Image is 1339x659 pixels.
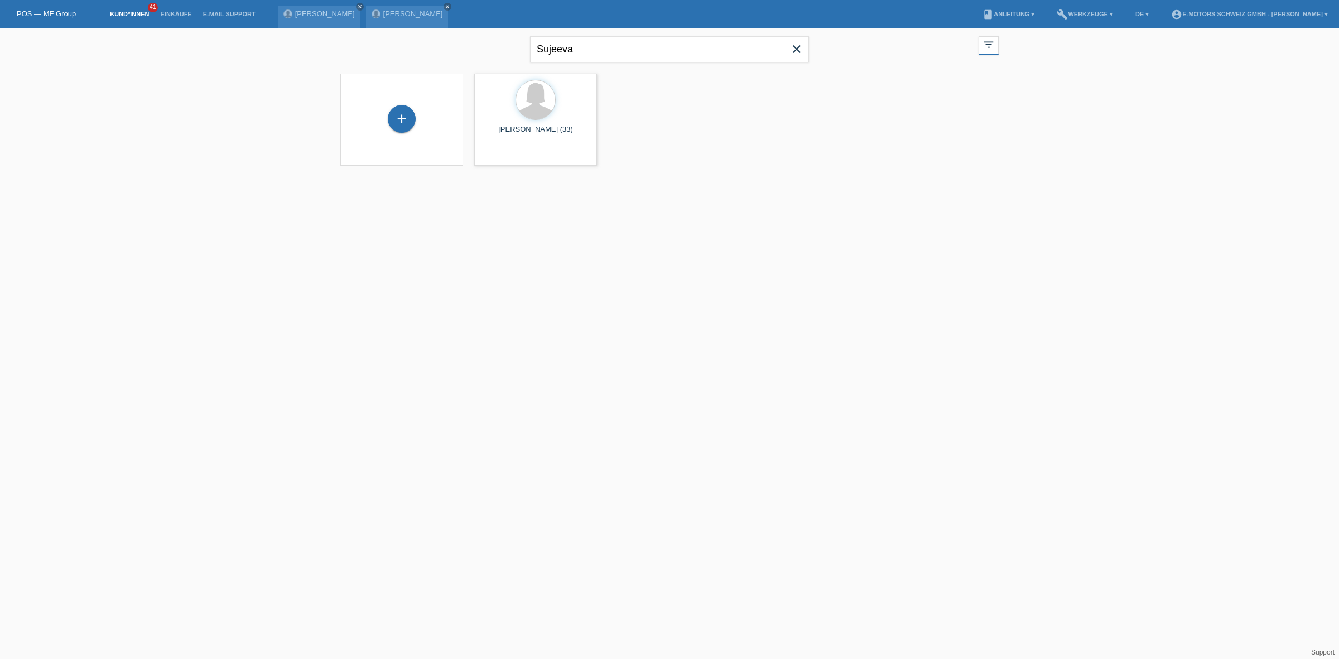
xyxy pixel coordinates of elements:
[198,11,261,17] a: E-Mail Support
[790,42,803,56] i: close
[1311,648,1335,656] a: Support
[17,9,76,18] a: POS — MF Group
[155,11,197,17] a: Einkäufe
[982,9,994,20] i: book
[388,109,415,128] div: Kund*in hinzufügen
[383,9,443,18] a: [PERSON_NAME]
[356,3,364,11] a: close
[148,3,158,12] span: 41
[1051,11,1119,17] a: buildWerkzeuge ▾
[295,9,355,18] a: [PERSON_NAME]
[445,4,450,9] i: close
[444,3,451,11] a: close
[1130,11,1154,17] a: DE ▾
[104,11,155,17] a: Kund*innen
[1057,9,1068,20] i: build
[483,125,588,143] div: [PERSON_NAME] (33)
[977,11,1040,17] a: bookAnleitung ▾
[982,39,995,51] i: filter_list
[530,36,809,62] input: Suche...
[1165,11,1333,17] a: account_circleE-Motors Schweiz GmbH - [PERSON_NAME] ▾
[357,4,363,9] i: close
[1171,9,1182,20] i: account_circle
